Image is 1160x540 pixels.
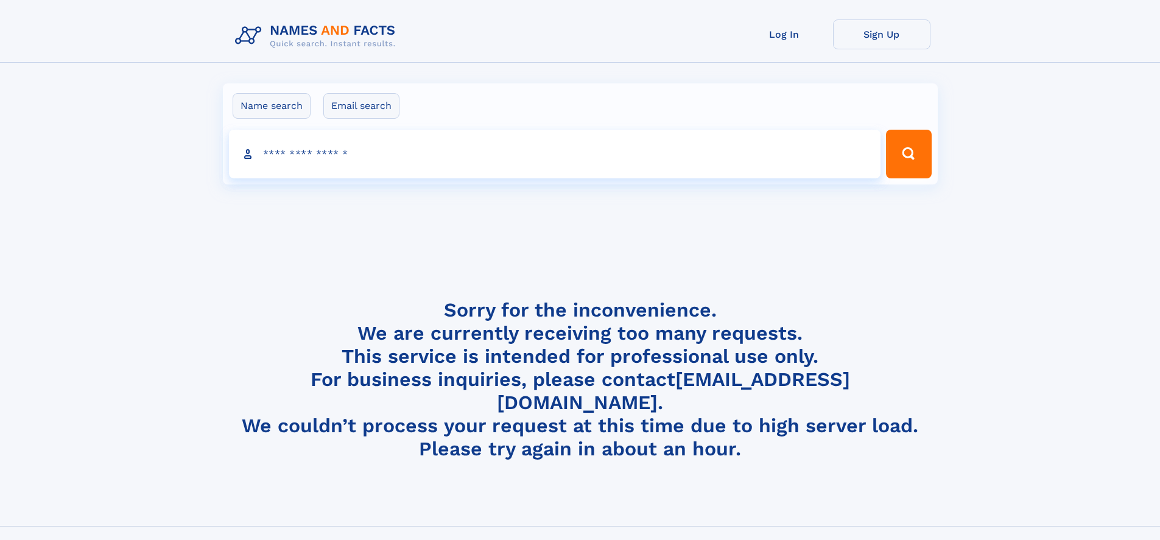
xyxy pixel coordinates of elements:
[323,93,399,119] label: Email search
[230,298,930,461] h4: Sorry for the inconvenience. We are currently receiving too many requests. This service is intend...
[233,93,311,119] label: Name search
[833,19,930,49] a: Sign Up
[229,130,881,178] input: search input
[736,19,833,49] a: Log In
[497,368,850,414] a: [EMAIL_ADDRESS][DOMAIN_NAME]
[230,19,406,52] img: Logo Names and Facts
[886,130,931,178] button: Search Button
